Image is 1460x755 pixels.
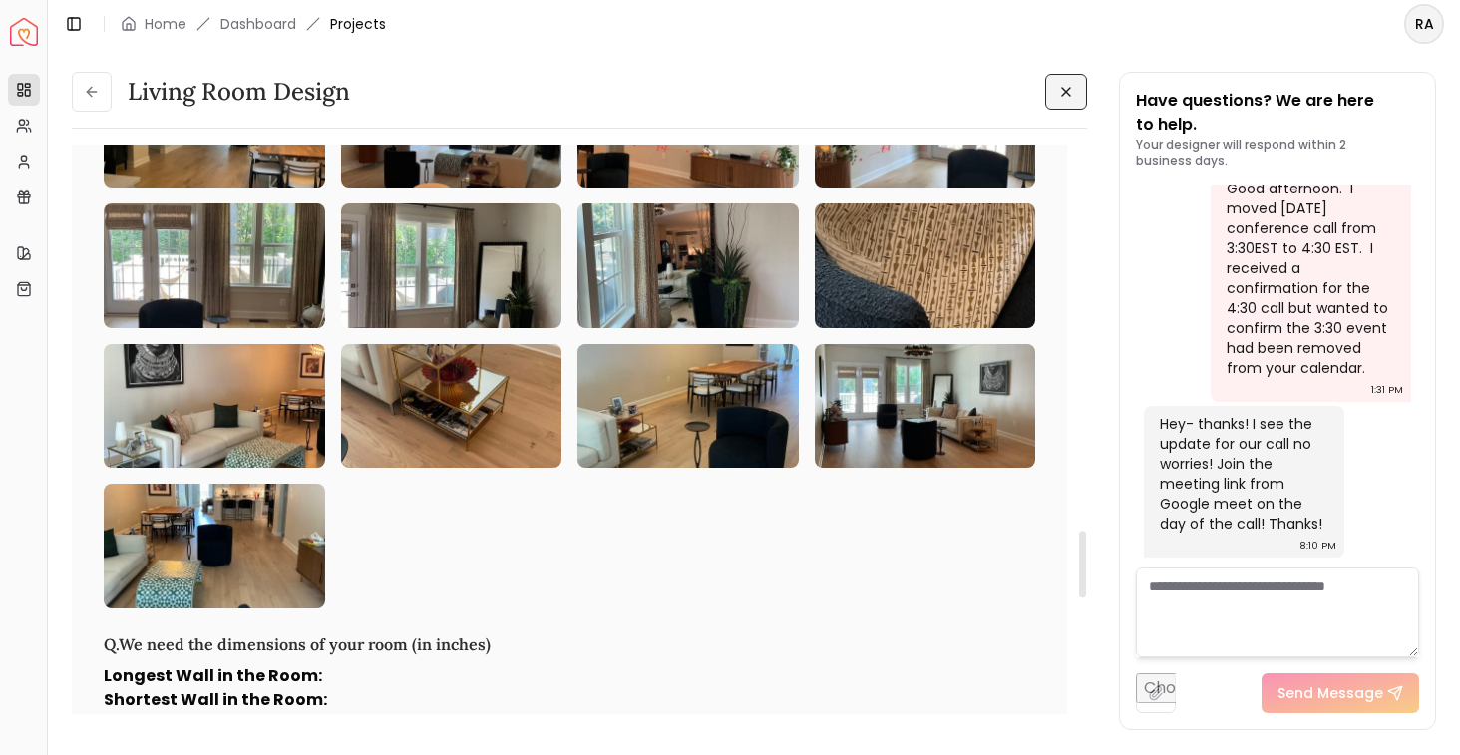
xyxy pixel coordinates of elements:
[341,344,562,469] img: file
[1404,4,1444,44] button: RA
[128,76,350,108] h3: Living Room design
[1136,137,1419,169] p: Your designer will respond within 2 business days.
[1227,179,1391,378] div: Good afternoon. I moved [DATE] conference call from 3:30EST to 4:30 EST. I received a confirmatio...
[121,14,386,34] nav: breadcrumb
[1371,380,1403,400] div: 1:31 PM
[1406,6,1442,42] span: RA
[104,632,1035,656] h3: Q. We need the dimensions of your room (in inches)
[145,14,186,34] a: Home
[1299,536,1336,556] div: 8:10 PM
[10,18,38,46] a: Spacejoy
[815,344,1036,469] img: file
[104,664,322,687] strong: Longest Wall in the Room :
[1160,414,1324,534] div: Hey- thanks! I see the update for our call no worries! Join the meeting link from Google meet on ...
[104,712,229,735] strong: Ceiling Height :
[577,203,799,328] img: file
[815,203,1036,328] img: file
[1136,89,1419,137] p: Have questions? We are here to help.
[577,344,799,469] img: file
[104,203,325,328] img: file
[104,688,327,711] strong: Shortest Wall in the Room :
[104,712,1035,736] p: 9
[104,344,325,469] img: file
[220,14,296,34] a: Dashboard
[104,484,325,608] img: file
[10,18,38,46] img: Spacejoy Logo
[341,203,562,328] img: file
[330,14,386,34] span: Projects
